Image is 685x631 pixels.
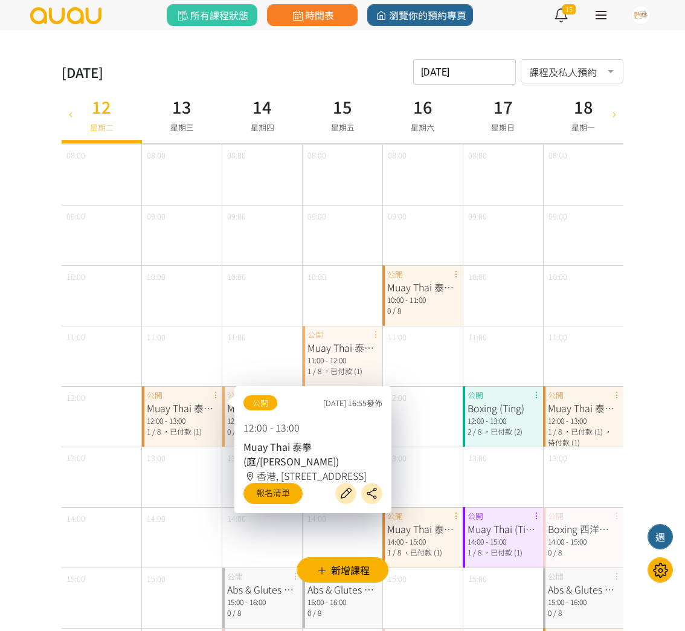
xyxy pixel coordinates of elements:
[483,426,523,436] span: ，已付款 (2)
[313,607,321,618] span: / 8
[227,513,246,524] span: 14:00
[468,547,471,557] span: 1
[403,547,442,557] span: ，已付款 (1)
[66,210,85,222] span: 09:00
[562,4,576,15] span: 15
[233,607,241,618] span: / 8
[548,149,567,161] span: 08:00
[491,121,515,133] span: 星期日
[307,366,311,376] span: 1
[227,582,298,597] div: Abs & Glutes Toning 蜜桃臀馬甲線訓練
[147,210,166,222] span: 09:00
[388,573,407,584] span: 15:00
[411,94,434,119] h3: 16
[564,426,603,436] span: ，已付款 (1)
[243,420,382,435] p: 12:00 - 13:00
[243,395,277,410] span: 公開
[553,547,562,557] span: / 8
[170,121,194,133] span: 星期三
[413,59,516,85] input: 請選擇時間表日期
[307,340,378,355] div: Muay Thai 泰拳 ([PERSON_NAME])
[393,547,401,557] span: / 8
[571,94,595,119] h3: 18
[313,366,321,376] span: / 8
[483,547,523,557] span: ，已付款 (1)
[548,607,552,618] span: 0
[227,331,246,343] span: 11:00
[307,513,326,524] span: 14:00
[227,597,298,607] div: 15:00 - 16:00
[411,121,434,133] span: 星期六
[548,331,567,343] span: 11:00
[387,547,391,557] span: 1
[468,536,538,547] div: 14:00 - 15:00
[162,426,202,436] span: ，已付款 (1)
[548,547,552,557] span: 0
[548,426,552,436] span: 1
[243,483,303,504] a: 報名清單
[267,4,358,26] a: 時間表
[307,355,378,366] div: 11:00 - 12:00
[468,573,487,584] span: 15:00
[227,210,246,222] span: 09:00
[529,63,615,78] span: 課程及私人預約
[307,271,326,282] span: 10:00
[167,4,257,26] a: 所有課程狀態
[227,607,231,618] span: 0
[66,392,85,403] span: 12:00
[323,397,382,409] span: [DATE] 16:55發佈
[66,271,85,282] span: 10:00
[548,536,619,547] div: 14:00 - 15:00
[147,452,166,464] span: 13:00
[227,271,246,282] span: 10:00
[243,439,382,468] div: Muay Thai 泰拳 (庭/[PERSON_NAME])
[66,452,85,464] span: 13:00
[548,271,567,282] span: 10:00
[29,7,103,24] img: logo.svg
[491,94,515,119] h3: 17
[548,401,619,415] div: Muay Thai 泰拳 (庭/[PERSON_NAME])
[170,94,194,119] h3: 13
[468,401,538,415] div: Boxing (Ting)
[66,149,85,161] span: 08:00
[290,8,334,22] span: 時間表
[147,401,217,415] div: Muay Thai 泰拳 (庭/[PERSON_NAME])
[548,210,567,222] span: 09:00
[66,573,85,584] span: 15:00
[307,597,378,607] div: 15:00 - 16:00
[66,331,85,343] span: 11:00
[147,426,150,436] span: 1
[468,415,538,426] div: 12:00 - 13:00
[468,452,487,464] span: 13:00
[548,597,619,607] div: 15:00 - 16:00
[323,366,362,376] span: ，已付款 (1)
[473,426,481,436] span: / 8
[147,271,166,282] span: 10:00
[468,331,487,343] span: 11:00
[227,149,246,161] span: 08:00
[66,513,85,524] span: 14:00
[548,522,619,536] div: Boxing 西洋拳 (庭/[PERSON_NAME])
[367,4,473,26] a: 瀏覽你的預約專頁
[653,529,667,544] div: 週
[147,415,217,426] div: 12:00 - 13:00
[388,210,407,222] span: 09:00
[90,94,114,119] h3: 12
[548,582,619,597] div: Abs & Glutes Toning 蜜桃臀馬甲線訓練
[251,94,274,119] h3: 14
[147,331,166,343] span: 11:00
[331,94,355,119] h3: 15
[307,582,378,597] div: Abs & Glutes Toning 蜜桃臀馬甲線訓練
[307,210,326,222] span: 09:00
[331,121,355,133] span: 星期五
[468,210,487,222] span: 09:00
[387,522,458,536] div: Muay Thai 泰拳 (庭/[PERSON_NAME])
[374,8,466,22] span: 瀏覽你的預約專頁
[548,426,612,447] span: ，待付款 (1)
[307,149,326,161] span: 08:00
[387,536,458,547] div: 14:00 - 15:00
[152,426,161,436] span: / 8
[387,280,458,294] div: Muay Thai 泰拳 (庭/[PERSON_NAME])
[468,522,538,536] div: Muay Thai (Ting)
[388,331,407,343] span: 11:00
